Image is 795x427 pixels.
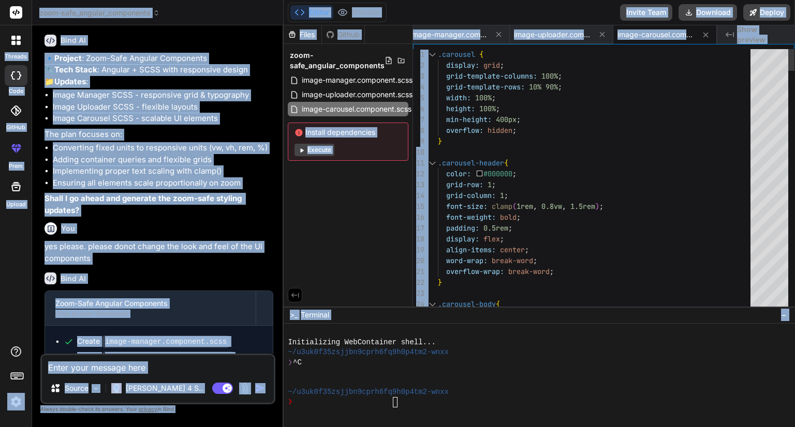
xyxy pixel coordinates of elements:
div: 19 [413,245,424,255]
label: GitHub [6,123,25,132]
span: #000000 [484,169,513,178]
code: image-manager.component.scss [102,335,230,348]
span: ; [508,223,512,233]
span: display: [446,234,479,243]
div: Click to collapse the range. [425,49,439,60]
li: Image Uploader SCSS - flexible layouts [53,101,273,113]
span: bold [500,212,517,222]
span: ; [525,245,529,254]
div: 12 [413,169,424,179]
h6: You [61,223,75,234]
div: Create [77,352,234,363]
div: Create [77,336,230,347]
button: Zoom-Safe Angular ComponentsClick to open Workbench [45,291,256,325]
span: ❯ [288,397,293,407]
label: Upload [6,200,26,209]
div: 10 [413,147,424,158]
span: clamp [492,202,512,211]
span: 100% [479,104,496,113]
span: display: [446,60,479,70]
li: Adding container queries and flexible grids [53,154,273,166]
span: ; [504,191,508,200]
span: ) [595,202,599,211]
span: 1 [488,180,492,189]
span: height: [446,104,475,113]
label: prem [9,162,23,171]
span: − [781,310,787,320]
li: Converting fixed units to responsive units (vw, vh, rem, %) [53,142,273,154]
span: zoom-safe_angular_components [39,8,160,18]
span: font-weight: [446,212,496,222]
span: 400px [496,115,517,124]
button: Download [679,4,737,21]
li: Ensuring all elements scale proportionally on zoom [53,177,273,189]
div: 3 [413,71,424,82]
span: 1 [500,191,504,200]
strong: Tech Stack [54,65,97,74]
li: Image Carousel SCSS - scalable UI elements [53,113,273,125]
button: − [779,307,789,323]
div: Click to open Workbench [55,310,245,318]
label: code [9,87,23,96]
img: attachment [239,383,251,394]
span: image-uploader.component.scss [514,29,592,40]
p: The plan focuses on: [45,129,273,141]
li: Image Manager SCSS - responsive grid & typography [53,89,273,101]
span: overflow-wrap: [446,267,504,276]
div: Files [284,29,321,40]
span: 100% [475,93,492,102]
div: 2 [413,60,424,71]
span: image-carousel.component.scss [617,29,695,40]
span: Terminal [301,310,329,320]
span: width: [446,93,471,102]
strong: Shall I go ahead and generate the zoom-safe styling updates? [45,193,244,215]
li: Implementing proper text scaling with clamp() [53,165,273,177]
div: 6 [413,103,424,114]
p: 🔹 : Zoom-Safe Angular Components 🔧 : Angular + SCSS with responsive design 📁 : [45,53,273,88]
span: ; [558,71,562,81]
div: 20 [413,255,424,266]
span: ; [492,180,496,189]
img: settings [7,393,25,410]
span: 0.8vw [541,202,562,211]
span: , [533,202,537,211]
span: ❯ [288,358,293,368]
span: Show preview [737,24,787,45]
div: 17 [413,223,424,234]
div: 15 [413,201,424,212]
button: Invite Team [620,4,672,21]
span: ( [512,202,517,211]
span: color: [446,169,471,178]
img: Claude 4 Sonnet [111,383,122,393]
p: Source [65,383,89,393]
span: ~/u3uk0f35zsjjbn9cprh6fq9h0p4tm2-wnxx [288,387,449,397]
span: privacy [139,406,157,412]
span: zoom-safe_angular_components [290,50,385,71]
span: ; [492,93,496,102]
span: ; [517,212,521,222]
h6: Bind AI [61,35,86,45]
div: 14 [413,190,424,201]
div: 18 [413,234,424,245]
span: break-word [508,267,550,276]
span: break-word [492,256,533,265]
span: ; [500,60,504,70]
div: 13 [413,179,424,190]
button: Deploy [743,4,790,21]
div: 5 [413,93,424,103]
span: grid-row: [446,180,483,189]
img: Pick Models [92,384,100,393]
span: image-manager.component.scss [410,29,488,40]
code: image-uploader.component.scss [102,352,234,364]
p: [PERSON_NAME] 4 S.. [126,383,203,393]
div: Click to collapse the range. [425,299,439,310]
span: center [500,245,525,254]
span: 10% [529,82,541,91]
span: grid-column: [446,191,496,200]
span: { [496,299,500,309]
span: 100% [541,71,558,81]
span: ^C [293,358,302,368]
div: Github [322,29,364,40]
span: 1rem [517,202,533,211]
span: } [438,136,442,146]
